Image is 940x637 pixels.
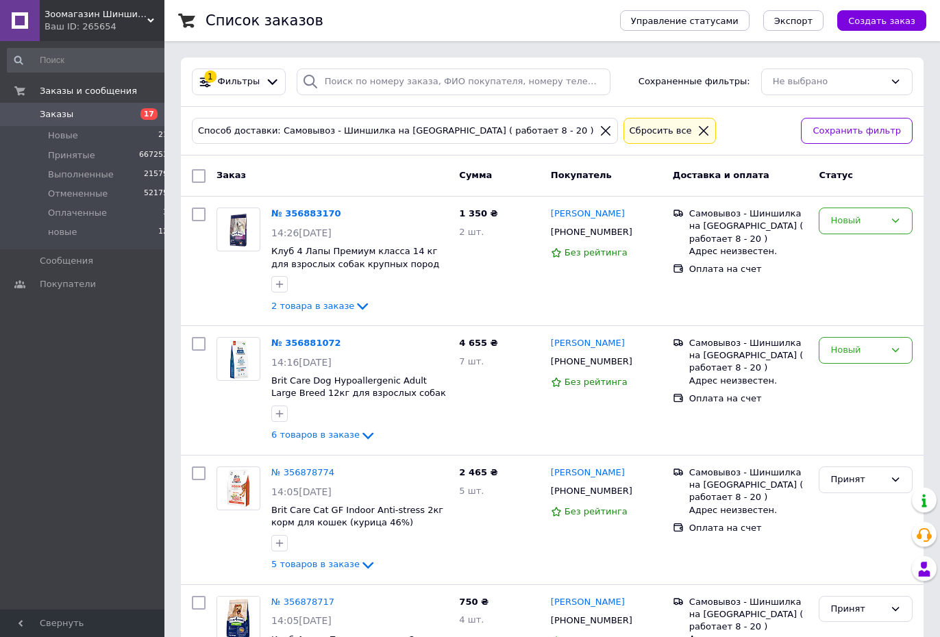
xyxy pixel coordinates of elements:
span: Отмененные [48,188,108,200]
div: Адрес неизвестен. [689,245,808,258]
input: Поиск по номеру заказа, ФИО покупателя, номеру телефона, Email, номеру накладной [297,68,611,95]
a: Клуб 4 Лапы Премиум класса 14 кг для взрослых собак крупных пород [271,246,439,269]
span: 7 шт. [459,356,484,366]
a: [PERSON_NAME] [551,596,625,609]
span: 1 350 ₴ [459,208,497,218]
input: Поиск [7,48,169,73]
div: Адрес неизвестен. [689,504,808,516]
div: Новый [830,343,885,358]
img: Фото товару [225,467,251,510]
span: 3 [163,207,168,219]
a: 6 товаров в заказе [271,429,376,440]
span: Сохраненные фильтры: [639,75,750,88]
div: Новый [830,214,885,228]
span: Управление статусами [631,16,739,26]
a: [PERSON_NAME] [551,466,625,479]
span: 667253 [139,149,168,162]
span: Сумма [459,170,492,180]
span: 21579 [144,168,168,181]
div: [PHONE_NUMBER] [548,612,635,629]
span: 5 товаров в заказе [271,560,360,570]
h1: Список заказов [206,12,323,29]
span: 14:05[DATE] [271,486,332,497]
img: Фото товару [225,208,253,251]
span: Без рейтинга [565,506,628,516]
a: Brit Care Cat GF Indoor Anti-stress 2кг корм для кошек (курица 46%) [271,505,443,528]
span: Новые [48,129,78,142]
span: Оплаченные [48,207,107,219]
div: Самовывоз - Шиншилка на [GEOGRAPHIC_DATA] ( работает 8 - 20 ) [689,596,808,634]
a: № 356883170 [271,208,341,218]
button: Сохранить фильтр [801,118,913,145]
span: 6 товаров в заказе [271,430,360,440]
div: Ваш ID: 265654 [45,21,164,33]
div: [PHONE_NUMBER] [548,353,635,371]
span: 12 [158,226,168,238]
a: Brit Care Dog Hypoallergenic Adult Large Breed 12кг для взрослых собак крупных пород (ягненок) [271,375,446,411]
span: новые [48,226,77,238]
span: Статус [819,170,853,180]
a: Создать заказ [824,15,926,25]
span: Создать заказ [848,16,915,26]
a: 2 товара в заказе [271,301,371,311]
span: 750 ₴ [459,597,488,607]
span: 5 шт. [459,486,484,496]
a: [PERSON_NAME] [551,337,625,350]
span: 2 шт. [459,227,484,237]
span: 21 [158,129,168,142]
span: Без рейтинга [565,377,628,387]
span: Без рейтинга [565,247,628,258]
div: Принят [830,473,885,487]
span: Заказы и сообщения [40,85,137,97]
button: Создать заказ [837,10,926,31]
a: № 356878717 [271,597,334,607]
span: 2 товара в заказе [271,301,354,311]
a: Фото товару [217,337,260,381]
img: Фото товару [221,338,256,380]
a: Фото товару [217,466,260,510]
span: 14:16[DATE] [271,357,332,368]
div: [PHONE_NUMBER] [548,482,635,500]
div: Самовывоз - Шиншилка на [GEOGRAPHIC_DATA] ( работает 8 - 20 ) [689,466,808,504]
span: 2 465 ₴ [459,467,497,477]
div: Оплата на счет [689,392,808,405]
span: Зоомагазин Шиншилка - Дискаунтер зоотоваров.Корма для кошек и собак. Ветеринарная аптека [45,8,147,21]
span: Доставка и оплата [673,170,769,180]
span: 14:05[DATE] [271,615,332,626]
span: Фильтры [218,75,260,88]
div: Принят [830,602,885,616]
span: 52175 [144,188,168,200]
div: 1 [204,71,217,83]
div: Оплата на счет [689,522,808,534]
div: Адрес неизвестен. [689,375,808,387]
a: Фото товару [217,208,260,251]
span: Покупатель [551,170,612,180]
div: Самовывоз - Шиншилка на [GEOGRAPHIC_DATA] ( работает 8 - 20 ) [689,208,808,245]
a: [PERSON_NAME] [551,208,625,221]
span: Сохранить фильтр [813,124,901,138]
span: 4 655 ₴ [459,338,497,348]
button: Экспорт [763,10,824,31]
span: Выполненные [48,168,114,181]
span: 4 шт. [459,614,484,625]
div: [PHONE_NUMBER] [548,223,635,241]
button: Управление статусами [620,10,750,31]
a: № 356881072 [271,338,341,348]
span: Экспорт [774,16,813,26]
div: Оплата на счет [689,263,808,275]
span: 14:26[DATE] [271,227,332,238]
span: Заказы [40,108,73,121]
span: Принятые [48,149,95,162]
a: 5 товаров в заказе [271,559,376,569]
div: Способ доставки: Самовывоз - Шиншилка на [GEOGRAPHIC_DATA] ( работает 8 - 20 ) [195,124,597,138]
span: Заказ [217,170,246,180]
span: Покупатели [40,278,96,290]
div: Сбросить все [627,124,695,138]
div: Не выбрано [773,75,885,89]
div: Самовывоз - Шиншилка на [GEOGRAPHIC_DATA] ( работает 8 - 20 ) [689,337,808,375]
a: № 356878774 [271,467,334,477]
span: 17 [140,108,158,120]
